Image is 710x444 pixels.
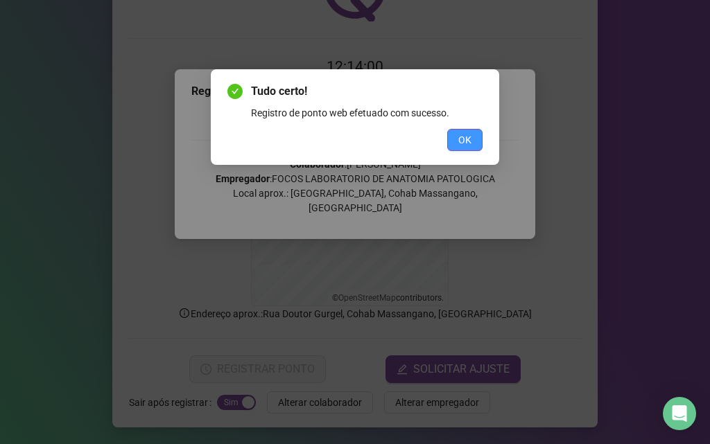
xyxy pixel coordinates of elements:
div: Registro de ponto web efetuado com sucesso. [251,105,483,121]
button: OK [447,129,483,151]
span: check-circle [227,84,243,99]
div: Open Intercom Messenger [663,397,696,430]
span: Tudo certo! [251,83,483,100]
span: OK [458,132,471,148]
